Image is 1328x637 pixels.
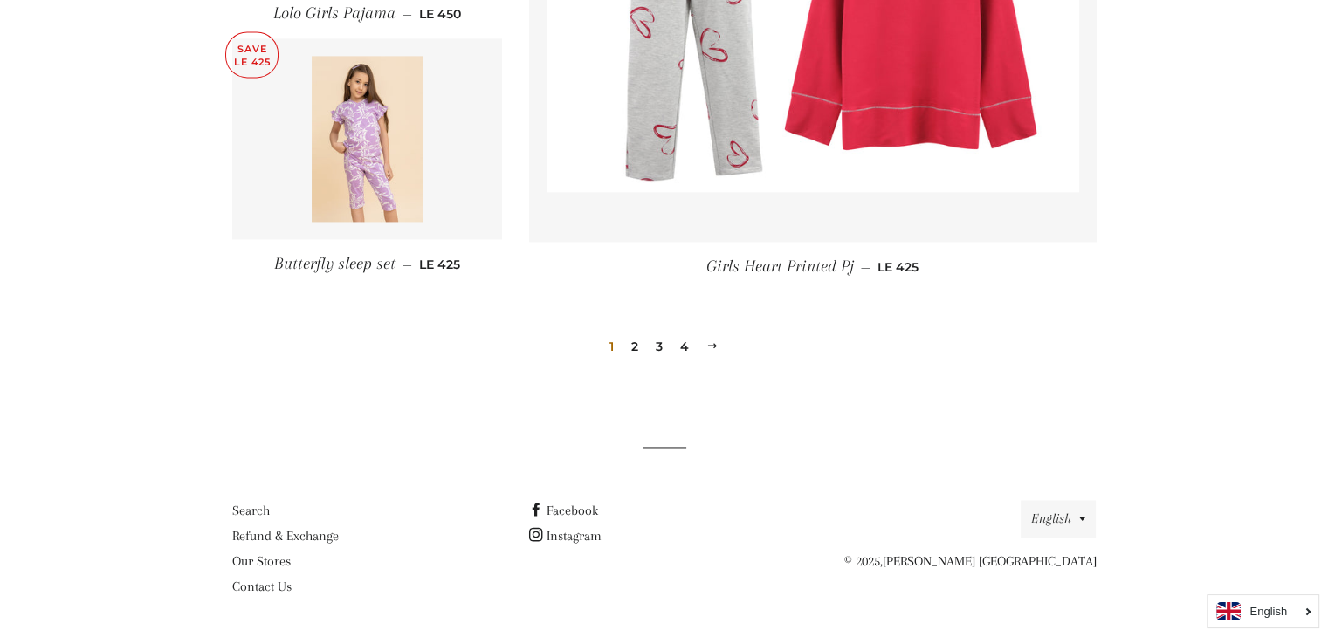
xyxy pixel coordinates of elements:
[825,551,1096,572] p: © 2025,
[419,257,460,272] span: LE 425
[232,503,270,518] a: Search
[232,528,339,544] a: Refund & Exchange
[1216,602,1310,620] a: English
[232,579,292,594] a: Contact Us
[861,259,870,275] span: —
[226,32,278,77] p: Save LE 425
[273,3,396,23] span: Lolo Girls Pajama
[403,6,412,22] span: —
[1021,500,1096,538] button: English
[649,333,670,360] a: 3
[529,242,1097,291] a: Girls Heart Printed Pj — LE 425
[403,257,412,272] span: —
[1249,606,1287,617] i: English
[706,257,854,276] span: Girls Heart Printed Pj
[882,553,1096,569] a: [PERSON_NAME] [GEOGRAPHIC_DATA]
[602,333,621,360] span: 1
[673,333,696,360] a: 4
[232,239,503,289] a: Butterfly sleep set — LE 425
[232,553,291,569] a: Our Stores
[624,333,645,360] a: 2
[274,254,396,273] span: Butterfly sleep set
[877,259,919,275] span: LE 425
[419,6,461,22] span: LE 450
[528,503,597,518] a: Facebook
[528,528,601,544] a: Instagram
